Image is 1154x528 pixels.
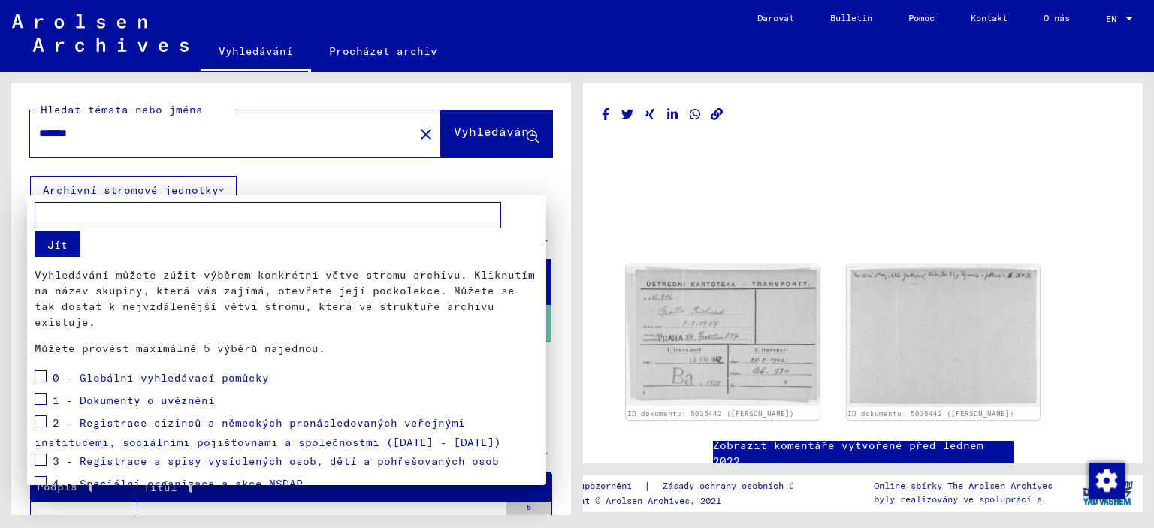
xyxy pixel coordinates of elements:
[53,371,269,385] font: 0 - Globální vyhledávací pomůcky
[1089,463,1125,499] img: Změna souhlasu
[53,477,303,490] font: 4 - Speciální organizace a akce NSDAP
[53,394,215,407] font: 1 - Dokumenty o uvěznění
[35,416,501,450] font: 2 - Registrace cizinců a německých pronásledovaných veřejnými institucemi, sociálními pojišťovnam...
[35,231,80,257] button: Jít
[53,454,499,468] font: 3 - Registrace a spisy vysídlených osob, dětí a pohřešovaných osob
[35,342,325,355] font: Můžete provést maximálně 5 výběrů najednou.
[1088,462,1124,498] div: Změna souhlasu
[47,238,68,252] font: Jít
[35,268,535,329] font: Vyhledávání můžete zúžit výběrem konkrétní větve stromu archivu. Kliknutím na název skupiny, kter...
